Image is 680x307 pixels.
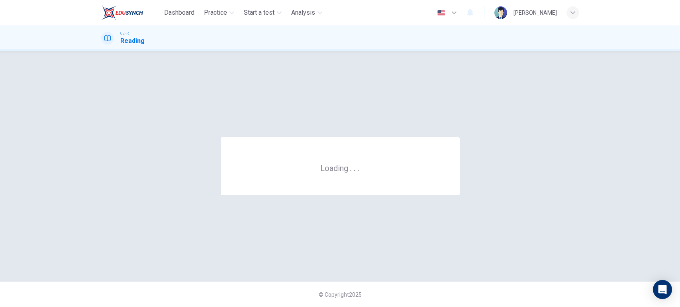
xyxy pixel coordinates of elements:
span: Practice [204,8,227,17]
button: Dashboard [161,6,198,20]
div: [PERSON_NAME] [513,8,557,17]
h6: . [357,161,360,174]
h1: Reading [120,36,145,46]
span: © Copyright 2025 [319,291,362,298]
h6: . [353,161,356,174]
img: Profile picture [494,6,507,19]
img: EduSynch logo [101,5,143,21]
button: Start a test [241,6,285,20]
img: en [436,10,446,16]
span: Analysis [291,8,315,17]
h6: Loading [320,163,360,173]
a: EduSynch logo [101,5,161,21]
button: Analysis [288,6,325,20]
span: Dashboard [164,8,194,17]
h6: . [349,161,352,174]
span: CEFR [120,31,129,36]
div: Open Intercom Messenger [653,280,672,299]
button: Practice [201,6,237,20]
span: Start a test [244,8,274,17]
